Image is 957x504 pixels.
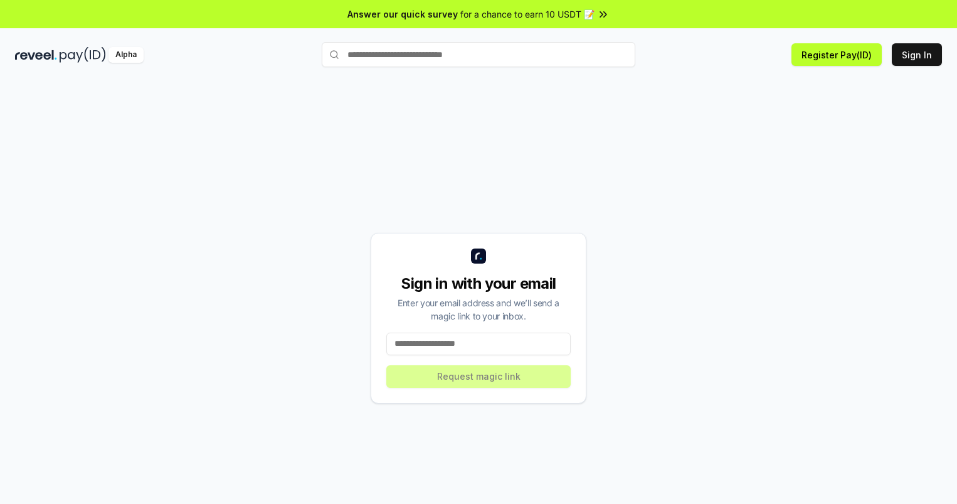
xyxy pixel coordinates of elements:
img: pay_id [60,47,106,63]
img: logo_small [471,249,486,264]
div: Enter your email address and we’ll send a magic link to your inbox. [386,296,571,323]
div: Sign in with your email [386,274,571,294]
img: reveel_dark [15,47,57,63]
div: Alpha [108,47,144,63]
span: for a chance to earn 10 USDT 📝 [460,8,595,21]
button: Register Pay(ID) [791,43,882,66]
button: Sign In [892,43,942,66]
span: Answer our quick survey [347,8,458,21]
